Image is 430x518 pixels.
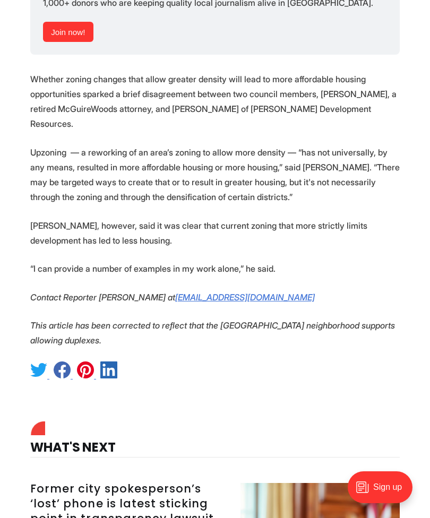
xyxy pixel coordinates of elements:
[30,72,400,131] p: Whether zoning changes that allow greater density will lead to more affordable housing opportunit...
[30,424,400,457] h4: What's Next
[30,145,400,204] p: Upzoning — a reworking of an area’s zoning to allow more density — “has not universally, by any m...
[30,261,400,276] p: “I can provide a number of examples in my work alone,” he said.
[30,292,175,303] em: Contact Reporter [PERSON_NAME] at
[43,22,93,42] a: Join now!
[30,320,395,346] em: This article has been corrected to reflect that the [GEOGRAPHIC_DATA] neighborhood supports allow...
[175,292,315,303] a: [EMAIL_ADDRESS][DOMAIN_NAME]
[30,218,400,248] p: [PERSON_NAME], however, said it was clear that current zoning that more strictly limits developme...
[339,466,430,518] iframe: portal-trigger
